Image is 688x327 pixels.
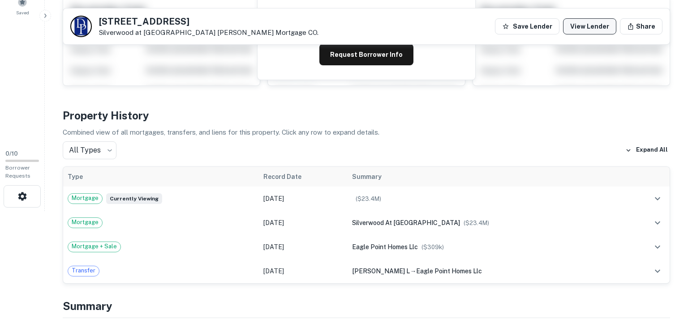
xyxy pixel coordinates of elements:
[217,29,318,36] a: [PERSON_NAME] Mortgage CO.
[650,191,665,206] button: expand row
[63,298,670,314] h4: Summary
[352,266,619,276] div: →
[348,167,623,187] th: Summary
[495,18,559,34] button: Save Lender
[650,215,665,230] button: expand row
[319,44,413,65] button: Request Borrower Info
[623,144,670,157] button: Expand All
[563,18,616,34] a: View Lender
[106,193,162,204] span: Currently viewing
[416,268,482,275] span: eagle point homes llc
[5,150,18,157] span: 0 / 10
[99,17,318,26] h5: [STREET_ADDRESS]
[99,29,318,37] p: Silverwood at [GEOGRAPHIC_DATA]
[16,9,29,16] span: Saved
[68,194,102,203] span: Mortgage
[259,187,348,211] td: [DATE]
[356,195,381,202] span: ($ 23.4M )
[421,244,444,251] span: ($ 309k )
[63,107,670,123] h4: Property History
[643,255,688,298] iframe: Chat Widget
[650,239,665,255] button: expand row
[63,167,259,187] th: Type
[259,235,348,259] td: [DATE]
[5,165,30,179] span: Borrower Requests
[352,268,410,275] span: [PERSON_NAME] l
[620,18,662,34] button: Share
[259,167,348,187] th: Record Date
[259,259,348,283] td: [DATE]
[352,219,460,226] span: silverwood at [GEOGRAPHIC_DATA]
[63,127,670,138] p: Combined view of all mortgages, transfers, and liens for this property. Click any row to expand d...
[63,141,116,159] div: All Types
[259,211,348,235] td: [DATE]
[68,266,99,275] span: Transfer
[352,243,418,251] span: eagle point homes llc
[68,242,120,251] span: Mortgage + Sale
[464,220,489,226] span: ($ 23.4M )
[68,218,102,227] span: Mortgage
